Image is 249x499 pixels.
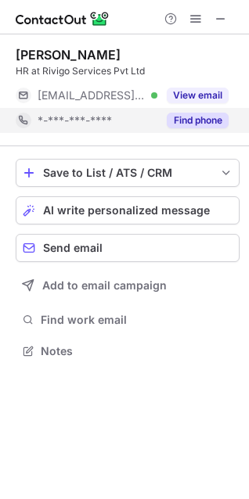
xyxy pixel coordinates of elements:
div: [PERSON_NAME] [16,47,121,63]
button: Add to email campaign [16,271,240,300]
span: AI write personalized message [43,204,210,217]
span: [EMAIL_ADDRESS][DOMAIN_NAME] [38,88,146,102]
button: Reveal Button [167,113,229,128]
span: Send email [43,242,103,254]
button: AI write personalized message [16,196,240,224]
button: Send email [16,234,240,262]
button: Reveal Button [167,88,229,103]
img: ContactOut v5.3.10 [16,9,110,28]
div: HR at Rivigo Services Pvt Ltd [16,64,240,78]
span: Add to email campaign [42,279,167,292]
span: Find work email [41,313,233,327]
button: Notes [16,340,240,362]
div: Save to List / ATS / CRM [43,167,212,179]
button: save-profile-one-click [16,159,240,187]
span: Notes [41,344,233,358]
button: Find work email [16,309,240,331]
